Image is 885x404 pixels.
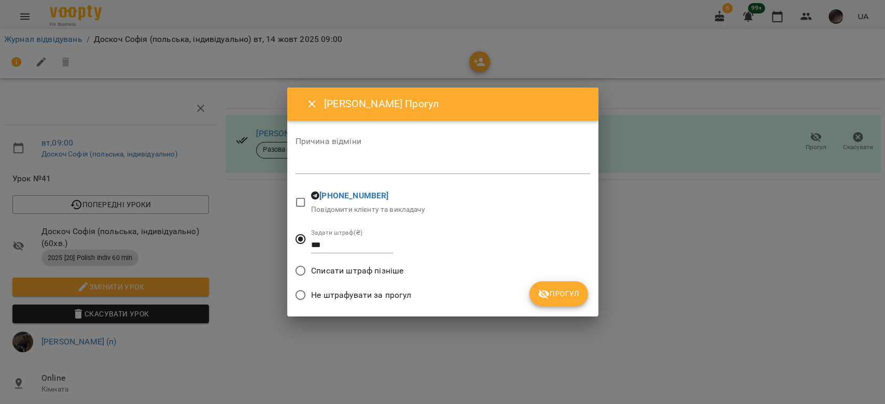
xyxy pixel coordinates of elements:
[538,287,580,300] span: Прогул
[311,229,362,236] label: Задати штраф(₴)
[529,281,588,306] button: Прогул
[311,289,411,301] span: Не штрафувати за прогул
[311,237,393,254] input: Задати штраф(₴)
[319,191,388,200] a: [PHONE_NUMBER]
[324,96,585,112] h6: [PERSON_NAME] Прогул
[311,265,403,277] span: Списати штраф пізніше
[300,92,325,117] button: Close
[311,205,425,215] p: Повідомити клієнту та викладачу
[296,137,590,146] label: Причина відміни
